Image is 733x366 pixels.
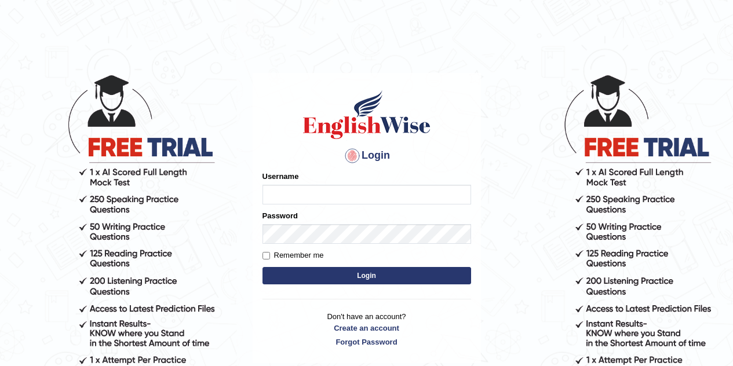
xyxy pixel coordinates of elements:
[262,171,299,182] label: Username
[262,323,471,334] a: Create an account
[262,311,471,347] p: Don't have an account?
[262,147,471,165] h4: Login
[262,336,471,347] a: Forgot Password
[262,250,324,261] label: Remember me
[262,267,471,284] button: Login
[262,210,298,221] label: Password
[262,252,270,259] input: Remember me
[301,89,433,141] img: Logo of English Wise sign in for intelligent practice with AI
